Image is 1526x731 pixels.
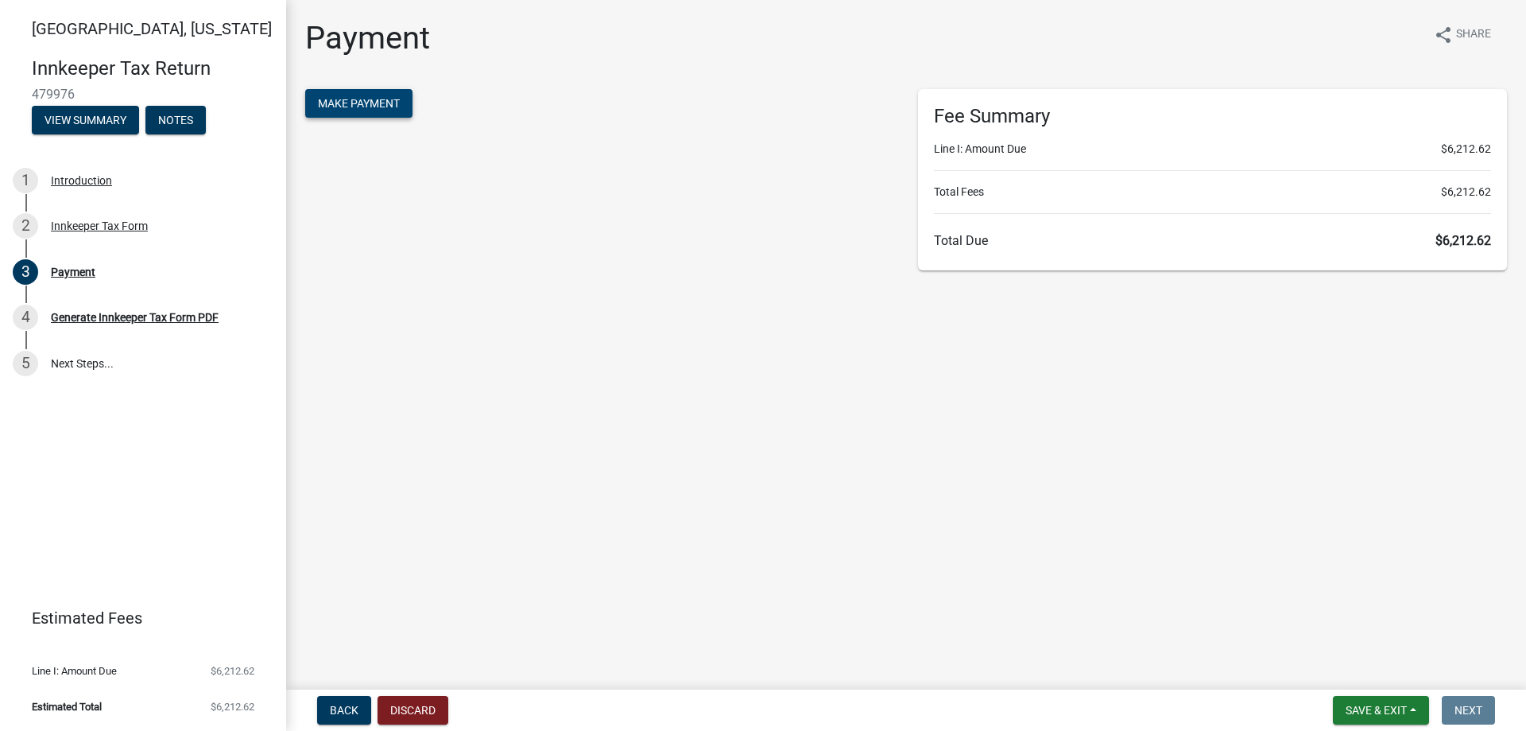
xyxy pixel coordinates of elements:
span: $6,212.62 [211,702,254,712]
wm-modal-confirm: Notes [145,115,206,127]
span: $6,212.62 [1441,141,1491,157]
div: Introduction [51,175,112,186]
h6: Total Due [934,233,1491,248]
span: $6,212.62 [211,666,254,676]
h1: Payment [305,19,430,57]
button: View Summary [32,106,139,134]
li: Total Fees [934,184,1491,200]
button: Make Payment [305,89,412,118]
span: Save & Exit [1346,704,1407,717]
div: 4 [13,305,38,330]
li: Line I: Amount Due [934,141,1491,157]
div: 2 [13,213,38,239]
button: Notes [145,106,206,134]
button: Discard [378,696,448,725]
span: Make Payment [318,97,400,110]
div: 5 [13,351,38,376]
wm-modal-confirm: Summary [32,115,139,127]
i: share [1434,25,1453,45]
div: 1 [13,168,38,193]
span: $6,212.62 [1435,233,1491,248]
span: 479976 [32,87,254,102]
h6: Fee Summary [934,105,1491,128]
span: Share [1456,25,1491,45]
span: Line I: Amount Due [32,666,117,676]
button: Save & Exit [1333,696,1429,725]
span: [GEOGRAPHIC_DATA], [US_STATE] [32,19,272,38]
a: Estimated Fees [13,602,261,634]
span: $6,212.62 [1441,184,1491,200]
div: Innkeeper Tax Form [51,220,148,231]
div: Payment [51,266,95,278]
button: shareShare [1421,19,1504,50]
div: Generate Innkeeper Tax Form PDF [51,312,219,323]
div: 3 [13,259,38,285]
button: Back [317,696,371,725]
span: Estimated Total [32,702,102,712]
button: Next [1442,696,1495,725]
span: Next [1454,704,1482,717]
h4: Innkeeper Tax Return [32,57,273,80]
span: Back [330,704,358,717]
